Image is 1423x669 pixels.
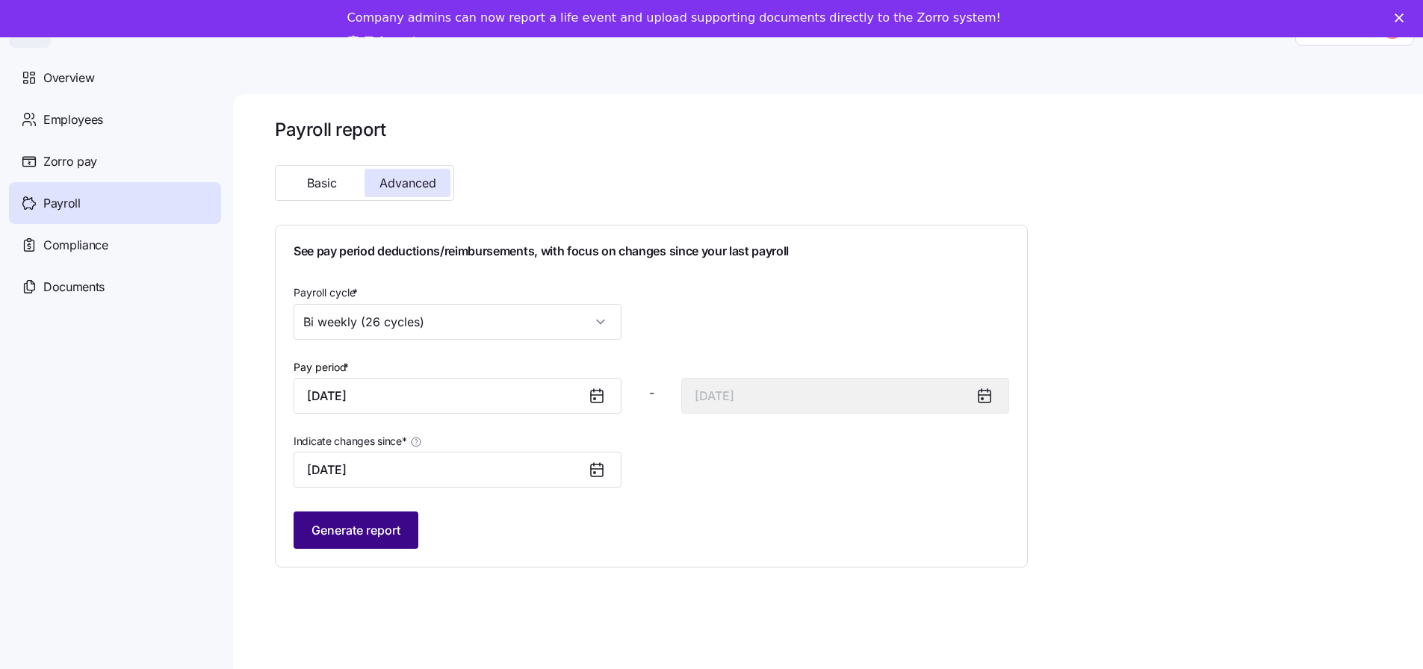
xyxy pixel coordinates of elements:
div: Company admins can now report a life event and upload supporting documents directly to the Zorro ... [347,10,1001,25]
h1: Payroll report [275,118,1028,141]
label: Payroll cycle [294,284,361,301]
h1: See pay period deductions/reimbursements, with focus on changes since your last payroll [294,243,1009,259]
span: Employees [43,111,103,129]
span: - [649,384,654,402]
a: Employees [9,99,221,140]
input: Payroll cycle [294,304,621,340]
button: Generate report [294,511,418,549]
a: Compliance [9,224,221,266]
span: Documents [43,278,105,296]
span: Indicate changes since * [294,434,407,449]
a: Documents [9,266,221,308]
div: Close [1395,13,1410,22]
a: Take a tour [347,34,441,51]
span: Basic [307,177,337,189]
span: Overview [43,69,94,87]
input: End date [681,378,1009,414]
a: Zorro pay [9,140,221,182]
span: Advanced [379,177,436,189]
span: Generate report [311,521,400,539]
a: Overview [9,57,221,99]
span: Compliance [43,236,108,255]
input: Date of last payroll update [294,452,621,488]
input: Start date [294,378,621,414]
a: Payroll [9,182,221,224]
span: Zorro pay [43,152,97,171]
label: Pay period [294,359,352,376]
span: Payroll [43,194,81,213]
